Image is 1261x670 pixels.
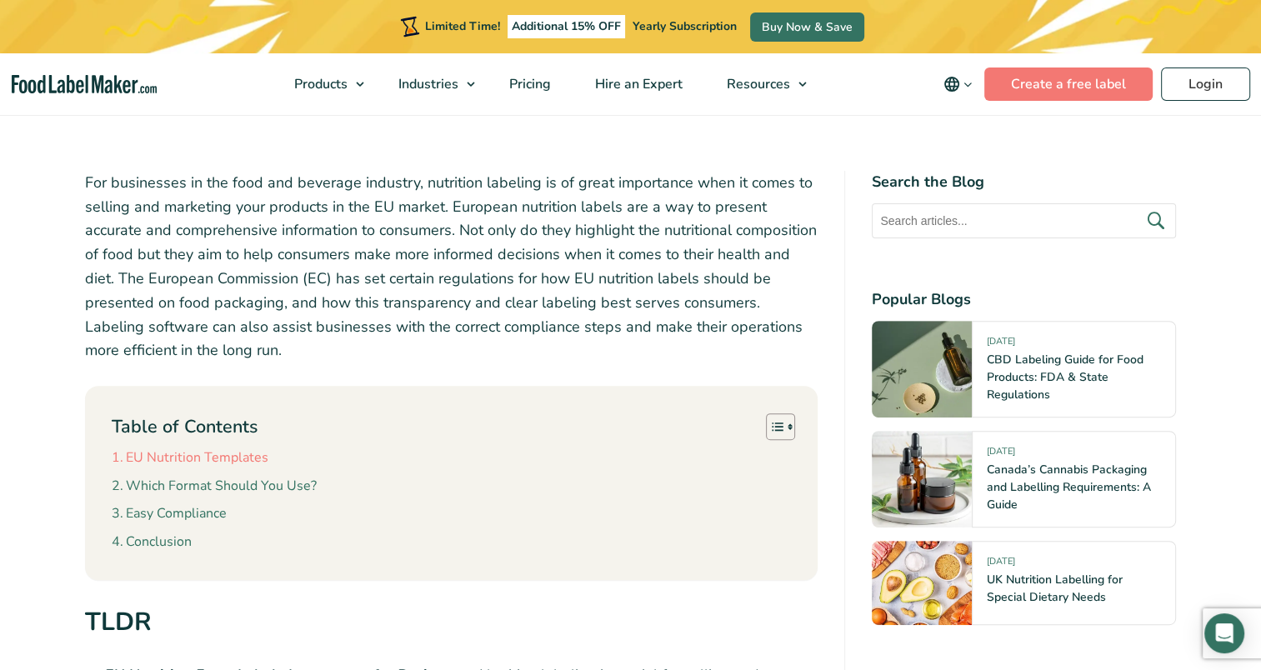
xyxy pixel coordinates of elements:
[705,53,815,115] a: Resources
[986,445,1014,464] span: [DATE]
[85,604,152,639] strong: TLDR
[504,75,553,93] span: Pricing
[488,53,569,115] a: Pricing
[872,203,1176,238] input: Search articles...
[393,75,460,93] span: Industries
[573,53,701,115] a: Hire an Expert
[986,352,1143,402] a: CBD Labeling Guide for Food Products: FDA & State Regulations
[112,503,227,525] a: Easy Compliance
[112,476,317,497] a: Which Format Should You Use?
[1204,613,1244,653] div: Open Intercom Messenger
[986,462,1150,512] a: Canada’s Cannabis Packaging and Labelling Requirements: A Guide
[722,75,792,93] span: Resources
[508,15,625,38] span: Additional 15% OFF
[112,414,258,440] p: Table of Contents
[1161,67,1250,101] a: Login
[425,18,500,34] span: Limited Time!
[984,67,1153,101] a: Create a free label
[633,18,737,34] span: Yearly Subscription
[753,412,791,441] a: Toggle Table of Content
[289,75,349,93] span: Products
[112,447,268,469] a: EU Nutrition Templates
[750,12,864,42] a: Buy Now & Save
[986,555,1014,574] span: [DATE]
[85,171,818,362] p: For businesses in the food and beverage industry, nutrition labeling is of great importance when ...
[112,532,192,553] a: Conclusion
[273,53,373,115] a: Products
[590,75,684,93] span: Hire an Expert
[377,53,483,115] a: Industries
[872,171,1176,193] h4: Search the Blog
[872,288,1176,311] h4: Popular Blogs
[986,572,1122,605] a: UK Nutrition Labelling for Special Dietary Needs
[986,335,1014,354] span: [DATE]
